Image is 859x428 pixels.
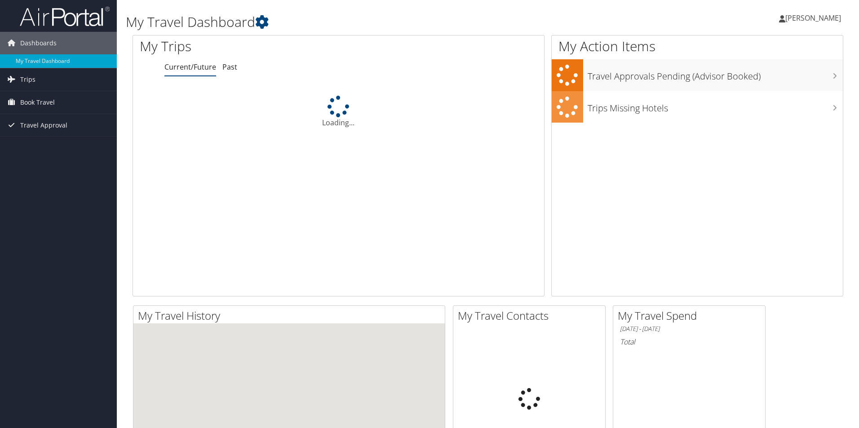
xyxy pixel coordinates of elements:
[552,37,843,56] h1: My Action Items
[138,308,445,323] h2: My Travel History
[20,91,55,114] span: Book Travel
[458,308,605,323] h2: My Travel Contacts
[588,97,843,115] h3: Trips Missing Hotels
[552,59,843,91] a: Travel Approvals Pending (Advisor Booked)
[140,37,366,56] h1: My Trips
[20,32,57,54] span: Dashboards
[20,6,110,27] img: airportal-logo.png
[20,114,67,137] span: Travel Approval
[620,337,758,347] h6: Total
[552,91,843,123] a: Trips Missing Hotels
[222,62,237,72] a: Past
[588,66,843,83] h3: Travel Approvals Pending (Advisor Booked)
[785,13,841,23] span: [PERSON_NAME]
[779,4,850,31] a: [PERSON_NAME]
[20,68,35,91] span: Trips
[126,13,609,31] h1: My Travel Dashboard
[618,308,765,323] h2: My Travel Spend
[164,62,216,72] a: Current/Future
[133,96,544,128] div: Loading...
[620,325,758,333] h6: [DATE] - [DATE]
